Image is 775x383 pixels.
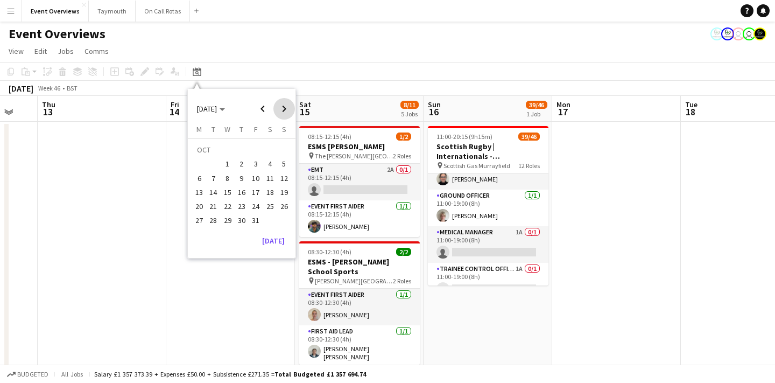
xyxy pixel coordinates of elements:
button: 22-10-2025 [221,199,235,213]
app-job-card: 11:00-20:15 (9h15m)39/46Scottish Rugby | Internationals - [GEOGRAPHIC_DATA] v [GEOGRAPHIC_DATA] S... [428,126,548,285]
button: 19-10-2025 [277,185,291,199]
span: 39/46 [518,133,540,141]
span: 10 [249,172,262,185]
span: 5 [278,158,291,171]
span: Comms [84,46,109,56]
app-job-card: 08:30-12:30 (4h)2/2ESMS - [PERSON_NAME] School Sports [PERSON_NAME][GEOGRAPHIC_DATA]2 RolesEvent ... [299,241,420,365]
button: 31-10-2025 [249,213,263,227]
span: 20 [193,200,206,213]
span: 18 [264,186,277,199]
span: 31 [249,214,262,227]
span: 23 [235,200,248,213]
a: View [4,44,28,58]
span: All jobs [59,370,85,378]
span: 13 [40,106,55,118]
h3: Scottish Rugby | Internationals - [GEOGRAPHIC_DATA] v [GEOGRAPHIC_DATA] [428,142,548,161]
a: Edit [30,44,51,58]
button: 23-10-2025 [235,199,249,213]
button: 01-10-2025 [221,157,235,171]
button: Choose month and year [193,99,229,119]
span: 14 [169,106,179,118]
span: 2 Roles [393,277,411,285]
span: 2 Roles [393,152,411,160]
span: Budgeted [17,371,48,378]
app-user-avatar: Operations Manager [721,27,734,40]
button: Event Overviews [22,1,89,22]
span: 13 [193,186,206,199]
button: Previous month [252,98,273,120]
span: Sun [428,100,441,109]
div: [DATE] [9,83,33,94]
span: Edit [34,46,47,56]
button: 07-10-2025 [206,171,220,185]
h3: ESMS - [PERSON_NAME] School Sports [299,257,420,276]
a: Jobs [53,44,78,58]
span: Total Budgeted £1 357 694.74 [274,370,366,378]
span: 30 [235,214,248,227]
span: 26 [278,200,291,213]
button: 02-10-2025 [235,157,249,171]
span: Week 46 [36,84,62,92]
span: 8/11 [400,101,419,109]
app-user-avatar: Clinical Team [753,27,766,40]
button: On Call Rotas [136,1,190,22]
span: 22 [221,200,234,213]
span: 7 [207,172,220,185]
button: 13-10-2025 [192,185,206,199]
button: 03-10-2025 [249,157,263,171]
span: Sat [299,100,311,109]
span: 2 [235,158,248,171]
span: 1 [221,158,234,171]
span: 4 [264,158,277,171]
td: OCT [192,143,291,157]
span: [DATE] [197,104,217,114]
span: S [282,124,286,134]
h3: ESMS [PERSON_NAME] [299,142,420,151]
app-card-role: Event First Aider1/108:15-12:15 (4h)[PERSON_NAME] [299,200,420,237]
button: 30-10-2025 [235,213,249,227]
span: 2/2 [396,248,411,256]
span: 8 [221,172,234,185]
span: Thu [42,100,55,109]
span: 15 [221,186,234,199]
span: The [PERSON_NAME][GEOGRAPHIC_DATA] [315,152,393,160]
button: 16-10-2025 [235,185,249,199]
span: 08:15-12:15 (4h) [308,133,351,141]
app-job-card: 08:15-12:15 (4h)1/2ESMS [PERSON_NAME] The [PERSON_NAME][GEOGRAPHIC_DATA]2 RolesEMT2A0/108:15-12:1... [299,126,420,237]
span: Scottish Gas Murrayfield [443,162,510,170]
app-card-role: EMT2A0/108:15-12:15 (4h) [299,164,420,200]
button: 24-10-2025 [249,199,263,213]
span: 17 [249,186,262,199]
app-card-role: First Aid Lead1/108:30-12:30 (4h)[PERSON_NAME] [PERSON_NAME] [299,325,420,365]
span: 17 [555,106,570,118]
button: 27-10-2025 [192,213,206,227]
span: 29 [221,214,234,227]
span: 11:00-20:15 (9h15m) [436,133,492,141]
button: 15-10-2025 [221,185,235,199]
span: W [224,124,230,134]
app-user-avatar: Operations Manager [710,27,723,40]
button: 08-10-2025 [221,171,235,185]
span: F [254,124,258,134]
span: 18 [684,106,697,118]
a: Comms [80,44,113,58]
span: 24 [249,200,262,213]
span: Jobs [58,46,74,56]
span: Tue [685,100,697,109]
span: 11 [264,172,277,185]
span: 21 [207,200,220,213]
span: 08:30-12:30 (4h) [308,248,351,256]
span: 25 [264,200,277,213]
span: S [268,124,272,134]
button: 10-10-2025 [249,171,263,185]
button: 14-10-2025 [206,185,220,199]
span: 15 [298,106,311,118]
span: 27 [193,214,206,227]
button: 17-10-2025 [249,185,263,199]
app-card-role: Trainee Control Officer1A0/111:00-19:00 (8h) [428,263,548,300]
button: [DATE] [258,232,289,249]
app-user-avatar: Operations Team [743,27,756,40]
div: 5 Jobs [401,110,418,118]
span: 1/2 [396,133,411,141]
